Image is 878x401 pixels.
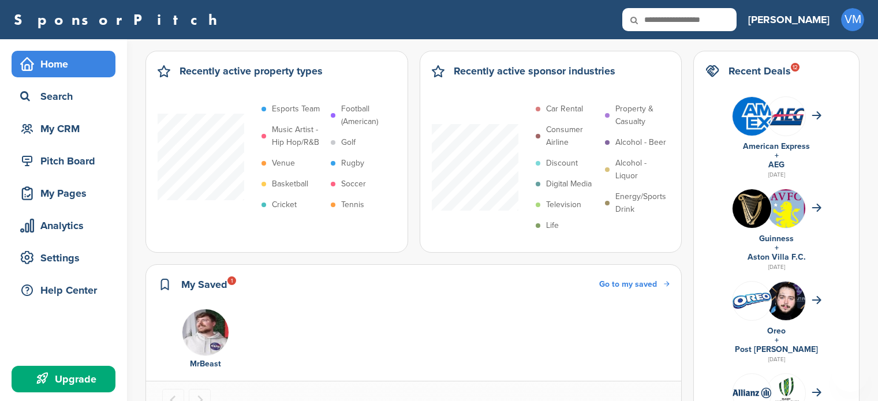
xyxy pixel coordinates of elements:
[12,148,115,174] a: Pitch Board
[748,7,830,32] a: [PERSON_NAME]
[615,136,666,149] p: Alcohol - Beer
[272,157,295,170] p: Venue
[162,309,249,371] div: 1 of 1
[341,178,366,190] p: Soccer
[341,157,364,170] p: Rugby
[17,369,115,389] div: Upgrade
[841,8,864,31] span: VM
[546,157,578,170] p: Discount
[546,198,581,211] p: Television
[775,335,779,345] a: +
[748,12,830,28] h3: [PERSON_NAME]
[12,115,115,142] a: My CRM
[546,103,583,115] p: Car Rental
[168,358,243,370] div: MrBeast
[12,212,115,239] a: Analytics
[832,355,869,392] iframe: Button to launch messaging window
[14,12,225,27] a: SponsorPitch
[12,51,115,77] a: Home
[272,123,325,149] p: Music Artist - Hip Hop/R&B
[17,183,115,204] div: My Pages
[341,103,394,128] p: Football (American)
[17,151,115,171] div: Pitch Board
[748,252,806,262] a: Aston Villa F.C.
[17,86,115,107] div: Search
[12,83,115,110] a: Search
[733,189,771,228] img: 13524564 10153758406911519 7648398964988343964 n
[17,54,115,74] div: Home
[733,97,771,136] img: Amex logo
[767,106,805,126] img: Open uri20141112 64162 1t4610c?1415809572
[17,215,115,236] div: Analytics
[12,180,115,207] a: My Pages
[341,136,356,149] p: Golf
[775,151,779,160] a: +
[615,157,668,182] p: Alcohol - Liquor
[615,103,668,128] p: Property & Casualty
[775,243,779,253] a: +
[227,276,236,285] div: 1
[791,63,799,72] div: 12
[341,198,364,211] p: Tennis
[17,248,115,268] div: Settings
[12,277,115,303] a: Help Center
[17,280,115,301] div: Help Center
[599,278,670,291] a: Go to my saved
[272,178,308,190] p: Basketball
[17,118,115,139] div: My CRM
[733,293,771,309] img: Data
[546,219,559,232] p: Life
[735,344,818,354] a: Post [PERSON_NAME]
[728,63,791,79] h2: Recent Deals
[759,234,794,243] a: Guinness
[12,245,115,271] a: Settings
[705,262,847,272] div: [DATE]
[768,160,784,170] a: AEG
[546,123,599,149] p: Consumer Airline
[168,309,243,371] a: Mr beast in 2022 (cropped) MrBeast
[272,103,320,115] p: Esports Team
[546,178,592,190] p: Digital Media
[272,198,297,211] p: Cricket
[733,388,771,398] img: Data
[705,354,847,365] div: [DATE]
[454,63,615,79] h2: Recently active sponsor industries
[767,326,786,336] a: Oreo
[743,141,810,151] a: American Express
[705,170,847,180] div: [DATE]
[182,309,229,356] img: Mr beast in 2022 (cropped)
[767,189,805,245] img: Data?1415810237
[767,282,805,339] img: Screenshot 2018 10 25 at 8.58.45 am
[180,63,323,79] h2: Recently active property types
[12,366,115,392] a: Upgrade
[181,276,227,293] h2: My Saved
[599,279,657,289] span: Go to my saved
[615,190,668,216] p: Energy/Sports Drink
